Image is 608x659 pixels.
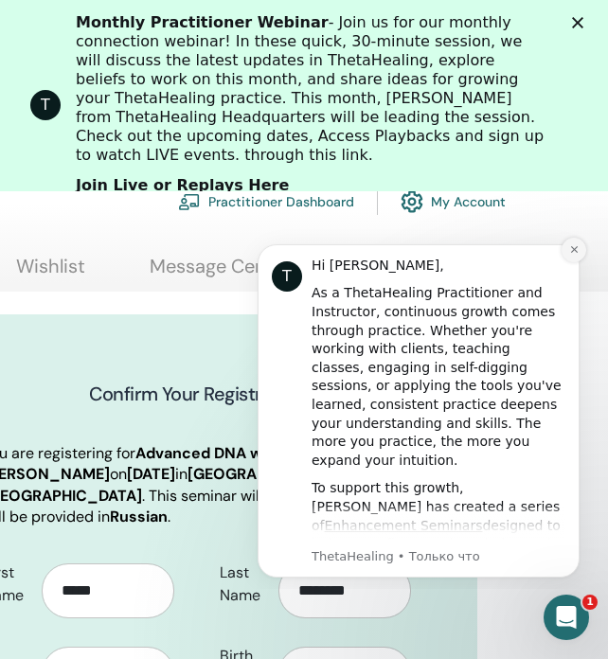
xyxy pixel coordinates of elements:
a: Wishlist [16,255,85,292]
b: Russian [110,507,168,526]
label: Last Name [206,555,278,614]
a: My Account [401,181,506,223]
div: To support this growth, [PERSON_NAME] has created a series of designed to help you refine your kn... [82,252,336,456]
span: 1 [582,595,598,610]
a: Message Center [150,255,290,292]
p: Message from ThetaHealing, sent Только что [82,321,336,338]
button: Dismiss notification [332,10,357,35]
div: - Join us for our monthly connection webinar! In these quick, 30-minute session, we will discuss ... [76,13,547,165]
img: chalkboard-teacher.svg [178,193,201,210]
a: Practitioner Dashboard [178,181,354,223]
a: Join Live or Replays Here [76,176,289,197]
iframe: Intercom notifications сообщение [229,227,608,589]
iframe: Intercom live chat [544,595,589,640]
div: Profile image for ThetaHealing [30,90,61,120]
b: [DATE] [127,464,175,484]
b: Monthly Practitioner Webinar [76,13,329,31]
img: cog.svg [401,186,423,218]
div: Закрыть [572,17,591,28]
a: Enhancement Seminars [96,291,254,306]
